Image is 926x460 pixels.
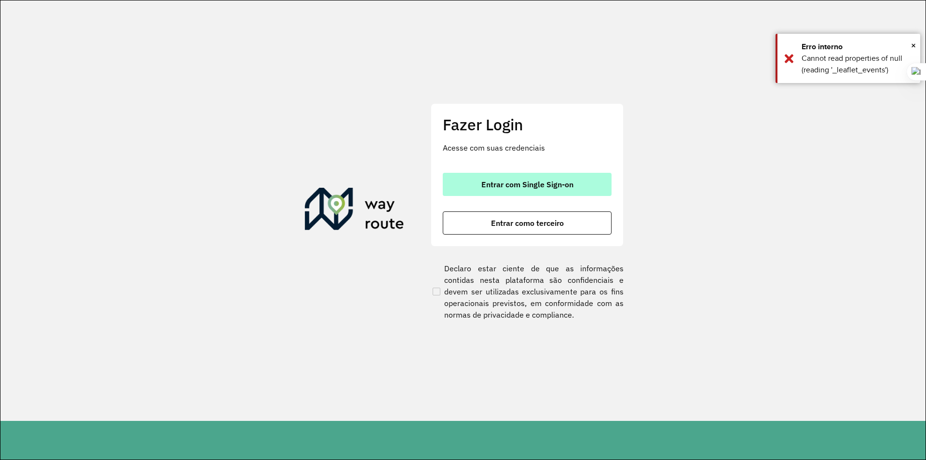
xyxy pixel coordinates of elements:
button: button [443,173,612,196]
label: Declaro estar ciente de que as informações contidas nesta plataforma são confidenciais e devem se... [431,263,624,321]
button: button [443,211,612,235]
div: Cannot read properties of null (reading '_leaflet_events') [802,53,913,76]
img: Roteirizador AmbevTech [305,188,404,234]
span: × [911,38,916,53]
p: Acesse com suas credenciais [443,142,612,153]
span: Entrar com Single Sign-on [481,181,573,188]
button: Close [911,38,916,53]
h2: Fazer Login [443,115,612,134]
div: Erro interno [802,41,913,53]
span: Entrar como terceiro [491,219,564,227]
